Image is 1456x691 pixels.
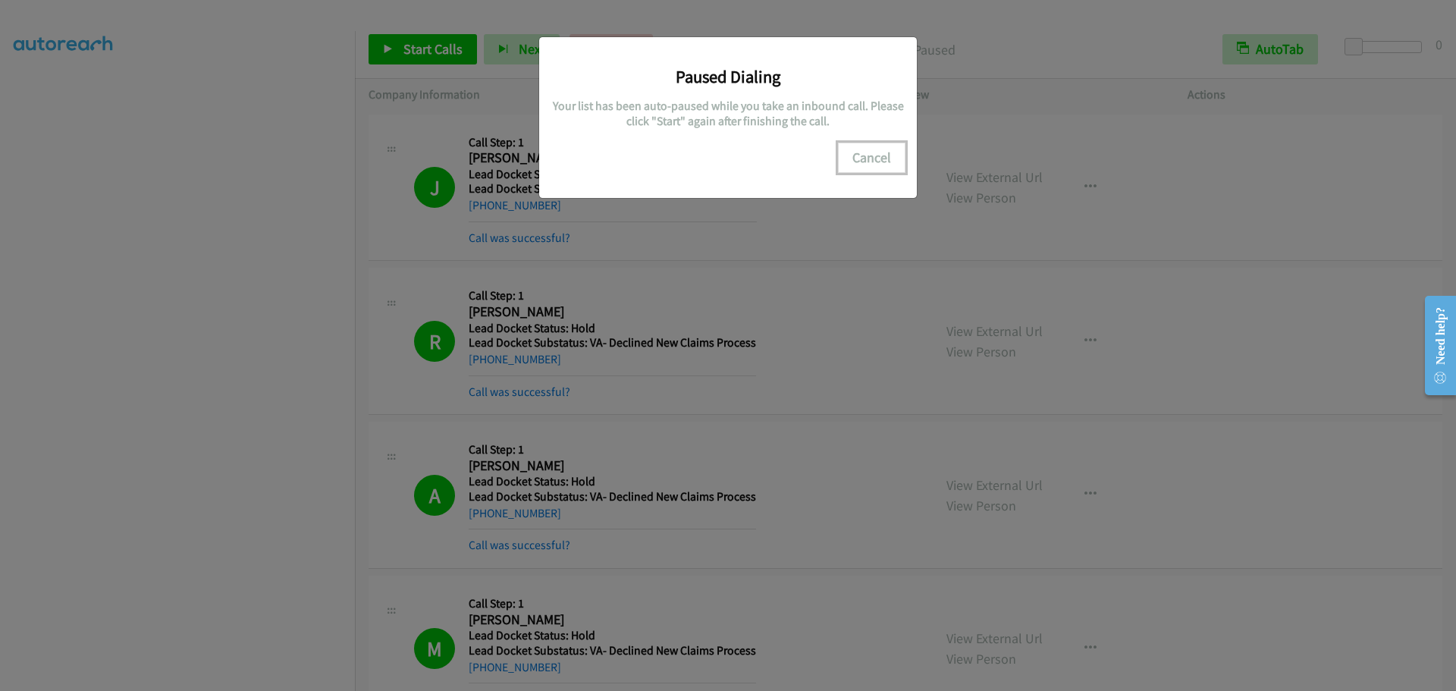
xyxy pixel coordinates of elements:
[551,66,905,87] h3: Paused Dialing
[551,99,905,128] h5: Your list has been auto-paused while you take an inbound call. Please click "Start" again after f...
[838,143,905,173] button: Cancel
[1412,285,1456,406] iframe: Resource Center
